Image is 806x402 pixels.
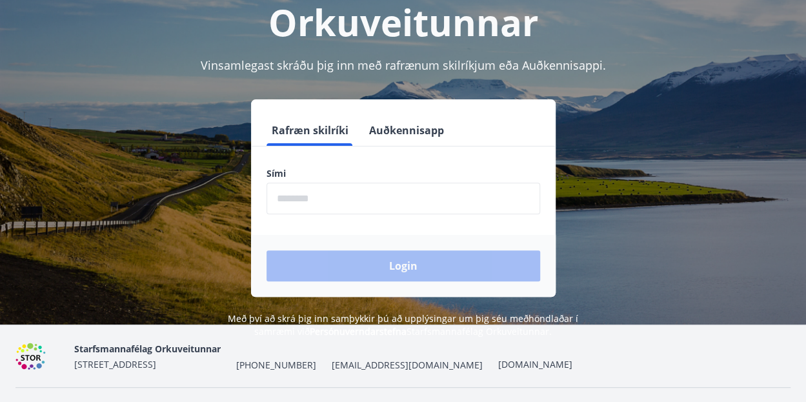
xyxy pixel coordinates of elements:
[236,359,316,372] span: [PHONE_NUMBER]
[364,115,449,146] button: Auðkennisapp
[267,167,540,180] label: Sími
[74,358,156,370] span: [STREET_ADDRESS]
[498,358,572,370] a: [DOMAIN_NAME]
[15,343,64,370] img: 6gDcfMXiVBXXG0H6U6eM60D7nPrsl9g1x4qDF8XG.png
[332,359,483,372] span: [EMAIL_ADDRESS][DOMAIN_NAME]
[74,343,221,355] span: Starfsmannafélag Orkuveitunnar
[228,312,578,337] span: Með því að skrá þig inn samþykkir þú að upplýsingar um þig séu meðhöndlaðar í samræmi við Starfsm...
[267,115,354,146] button: Rafræn skilríki
[310,325,407,337] a: Persónuverndarstefna
[201,57,606,73] span: Vinsamlegast skráðu þig inn með rafrænum skilríkjum eða Auðkennisappi.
